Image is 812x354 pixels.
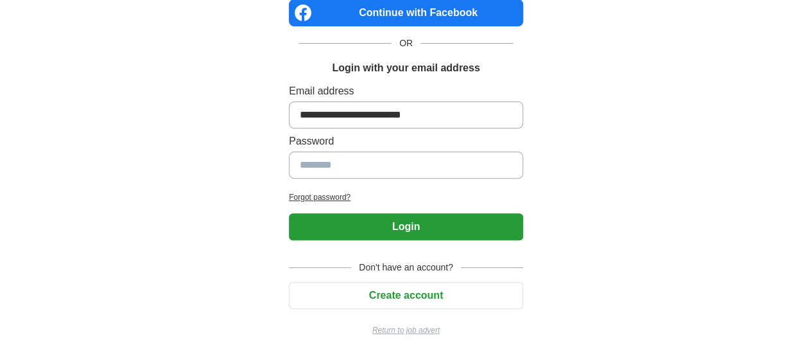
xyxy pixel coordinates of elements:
button: Create account [289,282,523,309]
button: Login [289,213,523,240]
span: OR [392,37,420,50]
a: Create account [289,290,523,301]
span: Don't have an account? [351,261,461,274]
label: Email address [289,84,523,99]
a: Return to job advert [289,324,523,336]
a: Forgot password? [289,191,523,203]
h1: Login with your email address [332,60,479,76]
label: Password [289,134,523,149]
